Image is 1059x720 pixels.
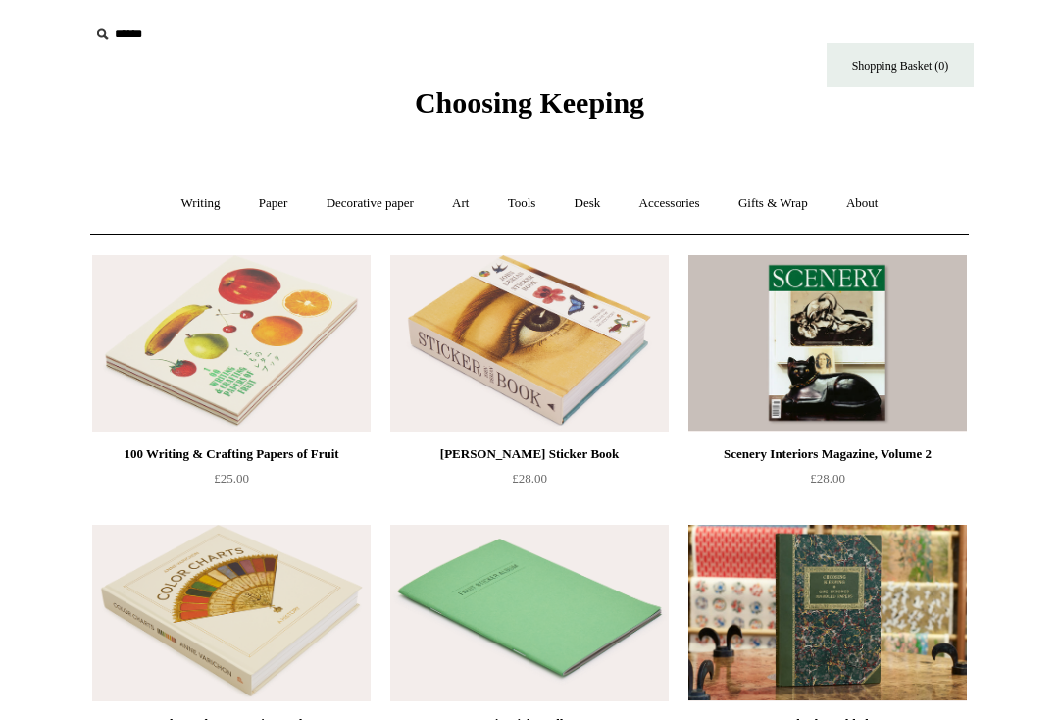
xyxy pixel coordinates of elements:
[92,255,371,432] a: 100 Writing & Crafting Papers of Fruit 100 Writing & Crafting Papers of Fruit
[622,178,718,230] a: Accessories
[721,178,826,230] a: Gifts & Wrap
[97,442,366,466] div: 100 Writing & Crafting Papers of Fruit
[688,255,967,432] img: Scenery Interiors Magazine, Volume 2
[92,525,371,701] img: 'Colour Charts: A History' by Anne Varichon
[415,86,644,119] span: Choosing Keeping
[415,102,644,116] a: Choosing Keeping
[92,525,371,701] a: 'Colour Charts: A History' by Anne Varichon 'Colour Charts: A History' by Anne Varichon
[512,471,547,486] span: £28.00
[241,178,306,230] a: Paper
[688,525,967,701] a: One Hundred Marbled Papers, John Jeffery - Edition 1 of 2 One Hundred Marbled Papers, John Jeffer...
[829,178,896,230] a: About
[693,442,962,466] div: Scenery Interiors Magazine, Volume 2
[214,471,249,486] span: £25.00
[390,255,669,432] a: John Derian Sticker Book John Derian Sticker Book
[688,525,967,701] img: One Hundred Marbled Papers, John Jeffery - Edition 1 of 2
[434,178,486,230] a: Art
[688,255,967,432] a: Scenery Interiors Magazine, Volume 2 Scenery Interiors Magazine, Volume 2
[390,525,669,701] a: Fruit Sticker Album Fruit Sticker Album
[309,178,431,230] a: Decorative paper
[92,442,371,523] a: 100 Writing & Crafting Papers of Fruit £25.00
[688,442,967,523] a: Scenery Interiors Magazine, Volume 2 £28.00
[490,178,554,230] a: Tools
[164,178,238,230] a: Writing
[92,255,371,432] img: 100 Writing & Crafting Papers of Fruit
[557,178,619,230] a: Desk
[810,471,845,486] span: £28.00
[390,442,669,523] a: [PERSON_NAME] Sticker Book £28.00
[827,43,974,87] a: Shopping Basket (0)
[390,255,669,432] img: John Derian Sticker Book
[390,525,669,701] img: Fruit Sticker Album
[395,442,664,466] div: [PERSON_NAME] Sticker Book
